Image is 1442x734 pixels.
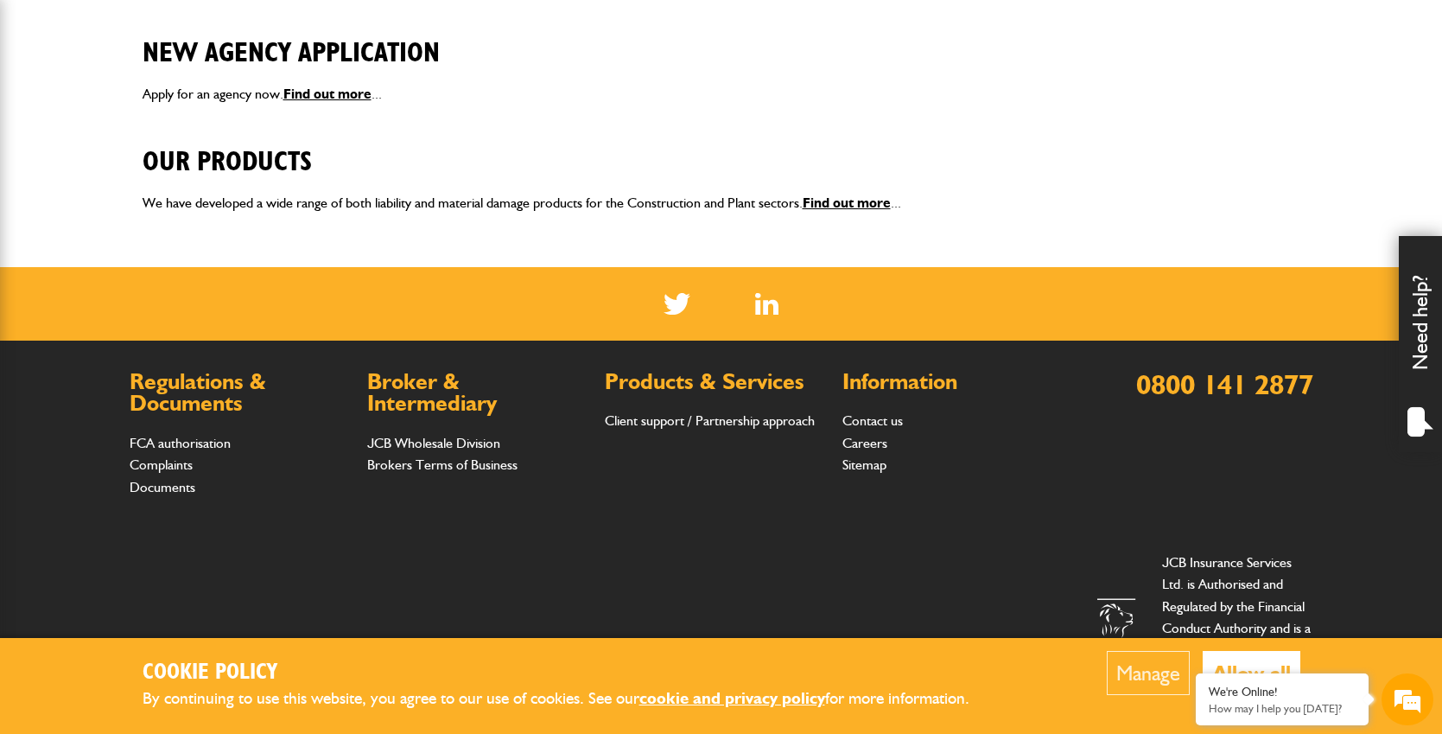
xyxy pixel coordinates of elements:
[143,192,1300,214] p: We have developed a wide range of both liability and material damage products for the Constructio...
[367,435,500,451] a: JCB Wholesale Division
[842,456,886,473] a: Sitemap
[803,195,891,211] a: Find out more
[1203,651,1300,695] button: Allow all
[130,479,195,495] a: Documents
[130,435,231,451] a: FCA authorisation
[755,293,778,315] img: Linked In
[1162,552,1313,706] p: JCB Insurance Services Ltd. is Authorised and Regulated by the Financial Conduct Authority and is...
[842,412,903,429] a: Contact us
[130,456,193,473] a: Complaints
[283,86,372,102] a: Find out more
[143,83,1300,105] p: Apply for an agency now. ...
[143,660,998,686] h2: Cookie Policy
[755,293,778,315] a: LinkedIn
[1399,236,1442,452] div: Need help?
[367,371,588,415] h2: Broker & Intermediary
[842,435,887,451] a: Careers
[639,688,825,708] a: cookie and privacy policy
[143,686,998,712] p: By continuing to use this website, you agree to our use of cookies. See our for more information.
[1136,367,1313,401] a: 0800 141 2877
[143,119,1300,178] h2: Our Products
[605,412,815,429] a: Client support / Partnership approach
[143,10,1300,69] h2: New Agency Application
[1209,685,1356,699] div: We're Online!
[1209,702,1356,715] p: How may I help you today?
[664,293,690,315] img: Twitter
[1107,651,1190,695] button: Manage
[842,371,1063,393] h2: Information
[130,371,350,415] h2: Regulations & Documents
[367,456,518,473] a: Brokers Terms of Business
[605,371,825,393] h2: Products & Services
